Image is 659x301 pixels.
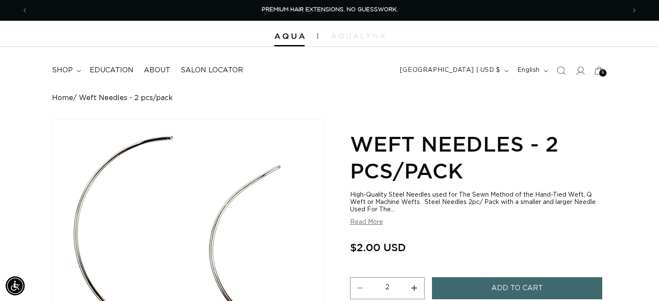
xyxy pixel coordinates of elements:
[175,61,248,80] a: Salon Locator
[52,94,73,102] a: Home
[517,66,540,75] span: English
[350,191,607,214] div: High-Quality Steel Needles used for The Sewn Method of the Hand-Tied Weft, Q Weft or Machine Weft...
[616,259,659,301] iframe: Chat Widget
[350,219,383,226] button: Read More
[552,61,571,80] summary: Search
[52,66,73,75] span: shop
[47,61,84,80] summary: shop
[602,69,604,77] span: 6
[90,66,133,75] span: Education
[79,94,173,102] span: Weft Needles - 2 pcs/pack
[84,61,139,80] a: Education
[262,7,398,13] span: PREMIUM HAIR EXTENSIONS. NO GUESSWORK.
[491,277,543,299] span: Add to cart
[400,66,500,75] span: [GEOGRAPHIC_DATA] | USD $
[139,61,175,80] a: About
[512,62,552,79] button: English
[350,130,607,184] h1: Weft Needles - 2 pcs/pack
[331,33,385,39] img: aqualyna.com
[274,33,305,39] img: Aqua Hair Extensions
[625,2,644,19] button: Next announcement
[15,2,34,19] button: Previous announcement
[395,62,512,79] button: [GEOGRAPHIC_DATA] | USD $
[181,66,243,75] span: Salon Locator
[350,239,406,256] span: $2.00 USD
[6,276,25,295] div: Accessibility Menu
[432,277,603,299] button: Add to cart
[144,66,170,75] span: About
[52,94,607,102] nav: breadcrumbs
